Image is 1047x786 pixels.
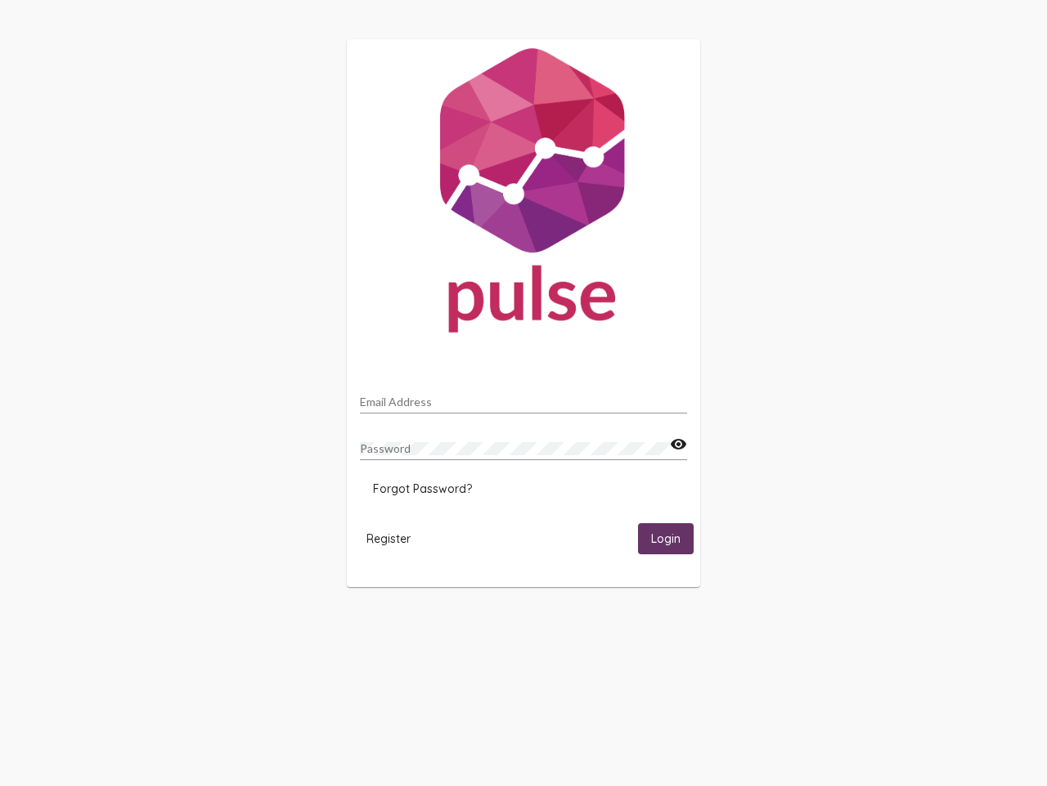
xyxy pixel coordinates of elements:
[360,474,485,504] button: Forgot Password?
[373,481,472,496] span: Forgot Password?
[366,531,411,546] span: Register
[638,523,694,553] button: Login
[670,435,687,454] mat-icon: visibility
[353,523,424,553] button: Register
[651,532,681,547] span: Login
[347,39,700,349] img: Pulse For Good Logo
